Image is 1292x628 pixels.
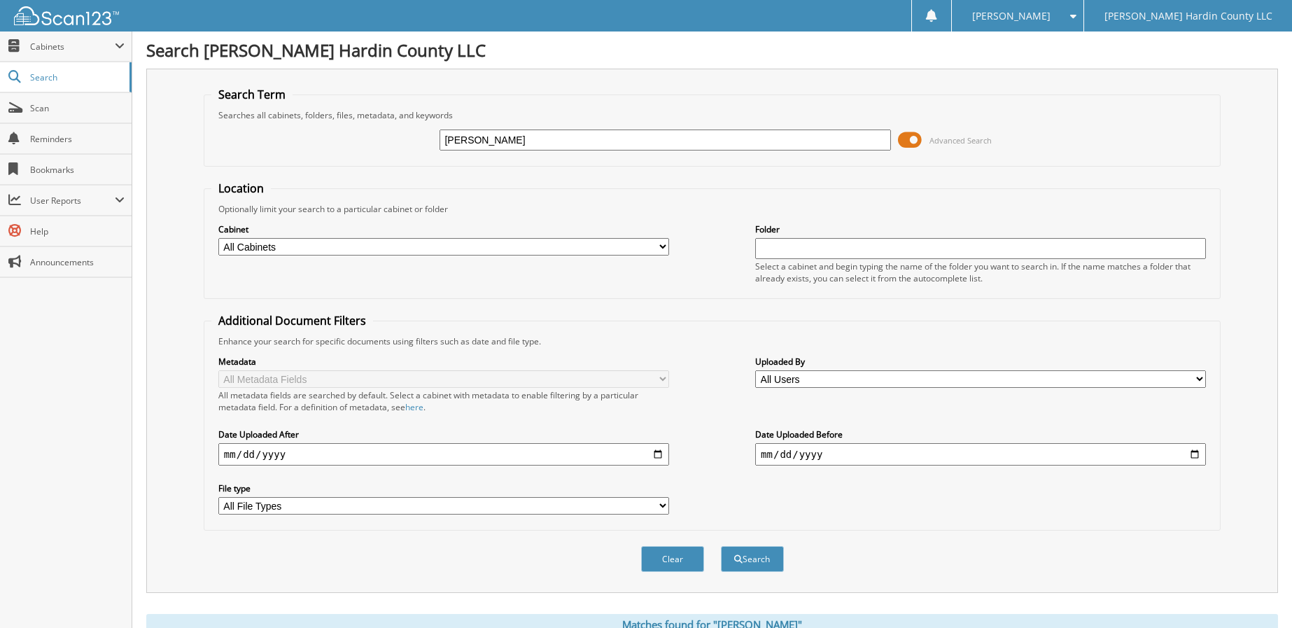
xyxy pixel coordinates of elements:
[14,6,119,25] img: scan123-logo-white.svg
[641,546,704,572] button: Clear
[218,223,669,235] label: Cabinet
[211,313,373,328] legend: Additional Document Filters
[30,71,122,83] span: Search
[30,41,115,53] span: Cabinets
[211,181,271,196] legend: Location
[1104,12,1272,20] span: [PERSON_NAME] Hardin County LLC
[755,260,1206,284] div: Select a cabinet and begin typing the name of the folder you want to search in. If the name match...
[30,225,125,237] span: Help
[755,223,1206,235] label: Folder
[972,12,1051,20] span: [PERSON_NAME]
[30,164,125,176] span: Bookmarks
[30,102,125,114] span: Scan
[30,195,115,207] span: User Reports
[405,401,423,413] a: here
[211,87,293,102] legend: Search Term
[218,389,669,413] div: All metadata fields are searched by default. Select a cabinet with metadata to enable filtering b...
[211,109,1213,121] div: Searches all cabinets, folders, files, metadata, and keywords
[929,135,992,146] span: Advanced Search
[755,428,1206,440] label: Date Uploaded Before
[30,256,125,268] span: Announcements
[211,335,1213,347] div: Enhance your search for specific documents using filters such as date and file type.
[211,203,1213,215] div: Optionally limit your search to a particular cabinet or folder
[30,133,125,145] span: Reminders
[755,443,1206,466] input: end
[146,39,1278,62] h1: Search [PERSON_NAME] Hardin County LLC
[218,482,669,494] label: File type
[755,356,1206,368] label: Uploaded By
[721,546,784,572] button: Search
[218,428,669,440] label: Date Uploaded After
[218,356,669,368] label: Metadata
[218,443,669,466] input: start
